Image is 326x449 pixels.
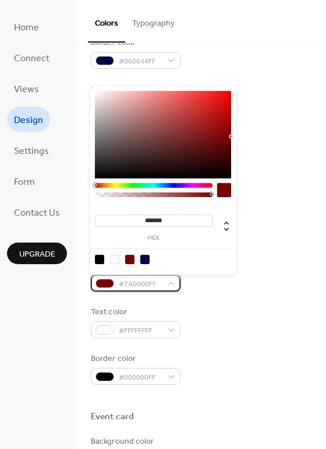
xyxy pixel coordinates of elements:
div: Text color [91,306,178,318]
a: Design [7,107,50,132]
div: Event card [91,411,134,423]
div: rgb(255, 255, 255) [110,255,119,264]
div: Border color [91,37,178,49]
span: #7A0000FF [119,278,162,290]
div: Border color [91,353,178,365]
span: #FFFFFFFF [119,325,162,337]
span: #060644FF [119,55,162,68]
div: Background color [91,436,178,448]
span: Form [14,173,35,191]
span: Views [14,80,39,99]
div: Inner border color [91,83,178,96]
a: Connect [7,45,56,70]
div: rgb(6, 6, 68) [140,255,150,264]
a: Settings [7,138,56,163]
button: Upgrade [7,243,67,264]
span: Design [14,111,43,129]
span: Home [14,19,39,37]
span: Settings [14,142,49,160]
span: #000000FF [119,371,162,384]
div: rgb(0, 0, 0) [95,255,104,264]
a: Contact Us [7,199,67,224]
a: Form [7,169,42,194]
span: Connect [14,50,49,68]
a: Home [7,14,46,39]
label: hex [95,235,212,241]
span: Upgrade [19,248,55,261]
span: Contact Us [14,204,60,222]
div: rgb(122, 0, 0) [125,255,134,264]
a: Views [7,76,46,101]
